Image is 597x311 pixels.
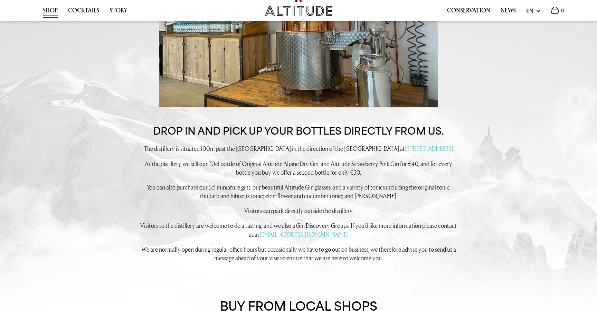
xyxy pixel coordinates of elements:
[68,7,99,18] a: Cocktails
[110,7,127,18] a: Story
[140,159,457,177] p: At the distillery we sell our 70cl bottle of Original Altitude Alpine Dry Gin, and Altitude Straw...
[140,144,457,153] p: The distillery is situated 100m past the [GEOGRAPHIC_DATA] in the direction of the [GEOGRAPHIC_DA...
[140,206,457,215] p: Visitors can park directly outside the distillery.
[140,245,457,262] p: We are normally open during regular office hours but occasionally we have to go out on business, ...
[447,7,490,18] a: Conservation
[140,183,457,200] p: You can also purchase our 5cl miniature gins, our beautiful Altitude Gin glasses, and a variety o...
[140,125,457,137] h3: Drop in and pick up your bottles directly from us.
[265,6,332,16] img: Altitude Gin
[551,7,565,18] a: 0
[551,7,559,14] img: Basket
[259,231,349,239] a: [EMAIL_ADDRESS][DOMAIN_NAME]
[43,7,58,18] a: Shop
[140,221,457,239] p: Visitors to the distillery are welcome to do a tasting, and we also a Gin Discovery Groups. If yo...
[405,145,453,153] a: [STREET_ADDRESS]
[501,7,516,18] a: News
